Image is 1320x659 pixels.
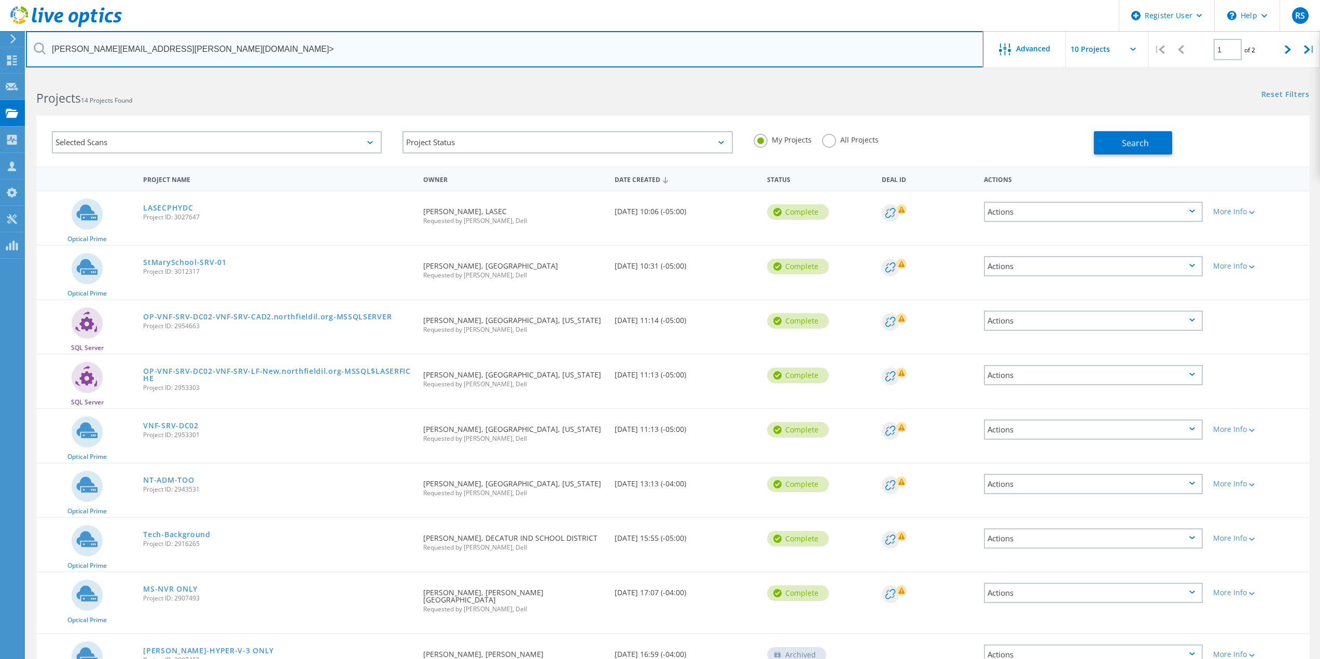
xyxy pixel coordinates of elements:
span: Requested by [PERSON_NAME], Dell [423,436,604,442]
span: Requested by [PERSON_NAME], Dell [423,218,604,224]
div: Actions [984,365,1203,385]
span: Requested by [PERSON_NAME], Dell [423,490,604,496]
div: [PERSON_NAME], [GEOGRAPHIC_DATA], [US_STATE] [418,409,609,452]
a: LASECPHYDC [143,204,193,212]
a: Reset Filters [1261,91,1310,100]
div: [PERSON_NAME], DECATUR IND SCHOOL DISTRICT [418,518,609,561]
span: RS [1295,11,1305,20]
div: [DATE] 11:14 (-05:00) [609,300,762,334]
div: Complete [767,422,829,438]
span: Project ID: 2953301 [143,432,413,438]
div: More Info [1213,651,1304,658]
span: Requested by [PERSON_NAME], Dell [423,381,604,387]
span: Project ID: 2907493 [143,595,413,601]
span: SQL Server [71,399,104,405]
a: OP-VNF-SRV-DC02-VNF-SRV-CAD2.northfieldil.org-MSSQLSERVER [143,313,392,320]
span: Optical Prime [67,290,107,297]
div: Actions [984,474,1203,494]
svg: \n [1227,11,1236,20]
input: Search projects by name, owner, ID, company, etc [26,31,983,67]
div: More Info [1213,535,1304,542]
div: [PERSON_NAME], [PERSON_NAME][GEOGRAPHIC_DATA] [418,572,609,623]
div: More Info [1213,262,1304,270]
a: Live Optics Dashboard [10,22,122,29]
div: [DATE] 11:13 (-05:00) [609,355,762,389]
span: Requested by [PERSON_NAME], Dell [423,327,604,333]
span: Optical Prime [67,617,107,623]
div: Selected Scans [52,131,382,153]
div: [DATE] 15:55 (-05:00) [609,518,762,552]
div: Actions [984,583,1203,603]
span: Optical Prime [67,454,107,460]
a: NT-ADM-TOO [143,476,194,484]
span: Project ID: 3027647 [143,214,413,220]
span: Requested by [PERSON_NAME], Dell [423,544,604,551]
div: | [1299,31,1320,68]
span: Project ID: 2953303 [143,385,413,391]
b: Projects [36,90,81,106]
a: StMarySchool-SRV-01 [143,259,226,266]
span: Project ID: 3012317 [143,269,413,275]
div: [PERSON_NAME], [GEOGRAPHIC_DATA], [US_STATE] [418,464,609,507]
div: Deal Id [877,169,978,188]
div: [DATE] 17:07 (-04:00) [609,572,762,607]
div: [PERSON_NAME], [GEOGRAPHIC_DATA], [US_STATE] [418,355,609,398]
div: [DATE] 10:31 (-05:00) [609,246,762,280]
div: [PERSON_NAME], LASEC [418,191,609,234]
span: Project ID: 2943531 [143,486,413,493]
div: | [1149,31,1170,68]
span: Requested by [PERSON_NAME], Dell [423,272,604,278]
div: Complete [767,313,829,329]
span: Optical Prime [67,563,107,569]
div: More Info [1213,426,1304,433]
div: Project Status [402,131,732,153]
span: Optical Prime [67,236,107,242]
div: Actions [984,528,1203,549]
div: Actions [984,311,1203,331]
div: [PERSON_NAME], [GEOGRAPHIC_DATA] [418,246,609,289]
div: [PERSON_NAME], [GEOGRAPHIC_DATA], [US_STATE] [418,300,609,343]
div: More Info [1213,589,1304,596]
div: Actions [984,202,1203,222]
div: Actions [979,169,1208,188]
span: Project ID: 2916265 [143,541,413,547]
div: Complete [767,204,829,220]
span: Project ID: 2954663 [143,323,413,329]
div: [DATE] 11:13 (-05:00) [609,409,762,443]
div: Complete [767,531,829,546]
span: Advanced [1016,45,1050,52]
a: OP-VNF-SRV-DC02-VNF-SRV-LF-New.northfieldil.org-MSSQL$LASERFICHE [143,368,413,382]
div: [DATE] 13:13 (-04:00) [609,464,762,498]
div: Actions [984,419,1203,440]
span: Search [1122,137,1149,149]
div: Project Name [138,169,418,188]
a: MS-NVR ONLY [143,585,198,593]
label: All Projects [822,134,879,144]
div: More Info [1213,480,1304,487]
div: [DATE] 10:06 (-05:00) [609,191,762,226]
a: Tech-Background [143,531,211,538]
div: Owner [418,169,609,188]
span: Requested by [PERSON_NAME], Dell [423,606,604,612]
button: Search [1094,131,1172,155]
div: Complete [767,259,829,274]
span: of 2 [1244,46,1255,54]
span: SQL Server [71,345,104,351]
span: Optical Prime [67,508,107,514]
a: [PERSON_NAME]-HYPER-V-3 ONLY [143,647,274,654]
div: Complete [767,368,829,383]
div: Status [762,169,877,188]
a: VNF-SRV-DC02 [143,422,198,429]
div: Complete [767,585,829,601]
div: Date Created [609,169,762,189]
span: 14 Projects Found [81,96,132,105]
div: Complete [767,476,829,492]
div: More Info [1213,208,1304,215]
div: Actions [984,256,1203,276]
label: My Projects [754,134,812,144]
